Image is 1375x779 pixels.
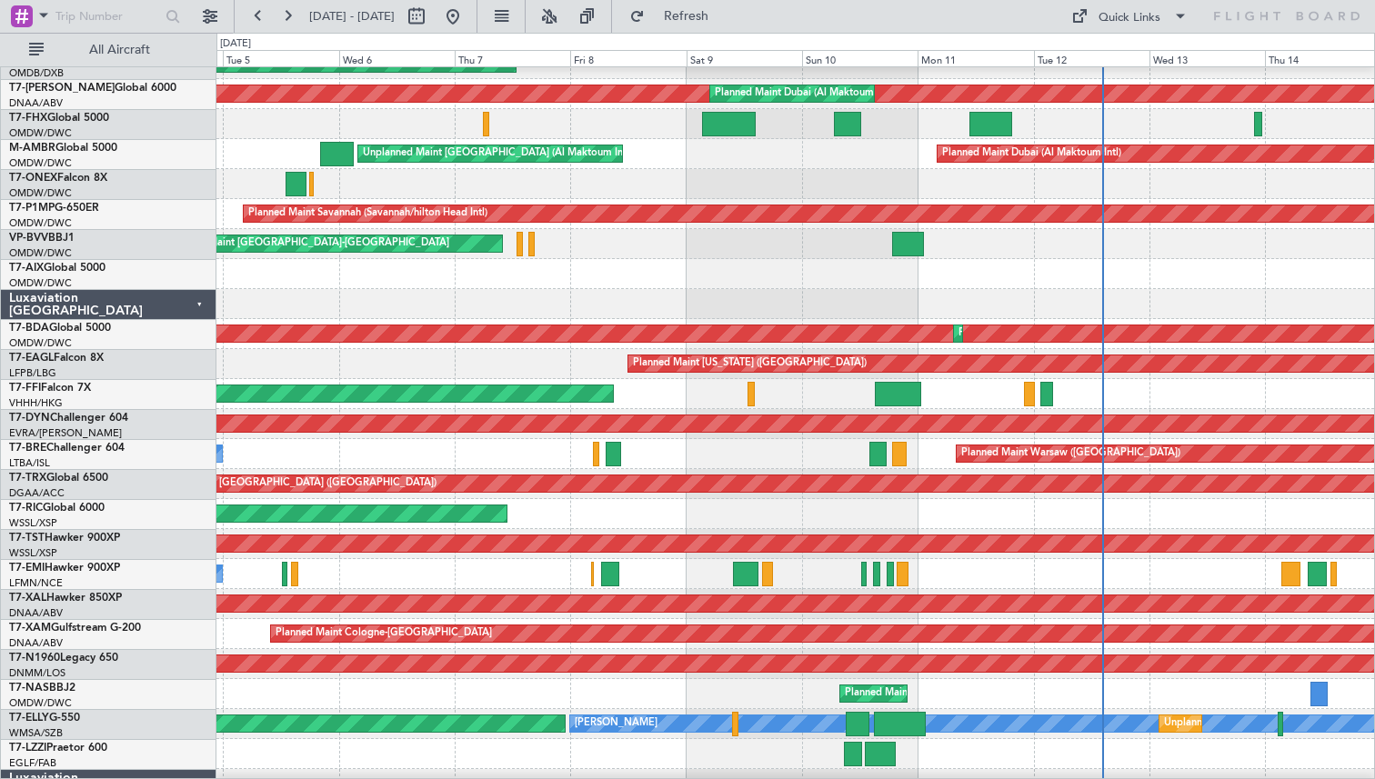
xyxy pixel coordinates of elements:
div: Planned Maint Dubai (Al Maktoum Intl) [715,80,894,107]
a: T7-LZZIPraetor 600 [9,743,107,754]
span: T7-BRE [9,443,46,454]
a: OMDB/DXB [9,66,64,80]
a: T7-BREChallenger 604 [9,443,125,454]
div: Planned Maint Cologne-[GEOGRAPHIC_DATA] [276,620,492,647]
a: WMSA/SZB [9,726,63,740]
div: Unplanned Maint [GEOGRAPHIC_DATA] (Al Maktoum Intl) [363,140,632,167]
a: T7-ELLYG-550 [9,713,80,724]
span: T7-NAS [9,683,49,694]
div: [PERSON_NAME] [575,710,657,737]
span: T7-ONEX [9,173,57,184]
a: T7-BDAGlobal 5000 [9,323,111,334]
span: T7-FFI [9,383,41,394]
a: T7-[PERSON_NAME]Global 6000 [9,83,176,94]
input: Trip Number [55,3,160,30]
span: T7-FHX [9,113,47,124]
span: T7-TST [9,533,45,544]
a: T7-ONEXFalcon 8X [9,173,107,184]
span: All Aircraft [47,44,192,56]
a: T7-P1MPG-650ER [9,203,99,214]
a: T7-DYNChallenger 604 [9,413,128,424]
button: Quick Links [1062,2,1197,31]
a: WSSL/XSP [9,546,57,560]
div: Unplanned Maint [GEOGRAPHIC_DATA]-[GEOGRAPHIC_DATA] [156,230,449,257]
a: DGAA/ACC [9,486,65,500]
a: T7-TSTHawker 900XP [9,533,120,544]
div: Tue 12 [1034,50,1149,66]
a: DNAA/ABV [9,636,63,650]
span: T7-BDA [9,323,49,334]
a: LTBA/ISL [9,456,50,470]
span: Refresh [648,10,725,23]
span: T7-RIC [9,503,43,514]
button: All Aircraft [20,35,197,65]
button: Refresh [621,2,730,31]
a: VHHH/HKG [9,396,63,410]
div: Planned Maint Dubai (Al Maktoum Intl) [942,140,1121,167]
a: T7-NASBBJ2 [9,683,75,694]
a: OMDW/DWC [9,276,72,290]
span: T7-ELLY [9,713,49,724]
a: DNMM/LOS [9,666,65,680]
span: T7-AIX [9,263,44,274]
a: T7-AIXGlobal 5000 [9,263,105,274]
a: T7-EMIHawker 900XP [9,563,120,574]
a: EVRA/[PERSON_NAME] [9,426,122,440]
div: Sat 9 [687,50,802,66]
div: Quick Links [1099,9,1160,27]
span: T7-EMI [9,563,45,574]
a: T7-XALHawker 850XP [9,593,122,604]
a: OMDW/DWC [9,336,72,350]
div: Planned Maint [GEOGRAPHIC_DATA] ([GEOGRAPHIC_DATA]) [150,470,437,497]
span: T7-TRX [9,473,46,484]
a: DNAA/ABV [9,606,63,620]
a: OMDW/DWC [9,216,72,230]
a: T7-N1960Legacy 650 [9,653,118,664]
div: Mon 11 [918,50,1033,66]
a: EGLF/FAB [9,756,56,770]
a: OMDW/DWC [9,156,72,170]
a: M-AMBRGlobal 5000 [9,143,117,154]
a: T7-FFIFalcon 7X [9,383,91,394]
span: T7-EAGL [9,353,54,364]
a: OMDW/DWC [9,696,72,710]
span: T7-N1960 [9,653,60,664]
a: T7-FHXGlobal 5000 [9,113,109,124]
a: T7-EAGLFalcon 8X [9,353,104,364]
span: T7-XAM [9,623,51,634]
span: T7-DYN [9,413,50,424]
a: OMDW/DWC [9,186,72,200]
div: Wed 6 [339,50,455,66]
div: Planned Maint Abuja ([PERSON_NAME] Intl) [845,680,1049,707]
span: T7-P1MP [9,203,55,214]
div: [DATE] [220,36,251,52]
a: VP-BVVBBJ1 [9,233,75,244]
div: Fri 8 [570,50,686,66]
span: M-AMBR [9,143,55,154]
div: Wed 13 [1149,50,1265,66]
a: OMDW/DWC [9,246,72,260]
div: Planned Maint [US_STATE] ([GEOGRAPHIC_DATA]) [633,350,867,377]
div: Planned Maint Dubai (Al Maktoum Intl) [958,320,1138,347]
div: Tue 5 [223,50,338,66]
span: VP-BVV [9,233,48,244]
a: WSSL/XSP [9,516,57,530]
span: T7-LZZI [9,743,46,754]
a: LFPB/LBG [9,366,56,380]
a: T7-RICGlobal 6000 [9,503,105,514]
div: Thu 7 [455,50,570,66]
a: OMDW/DWC [9,126,72,140]
a: T7-XAMGulfstream G-200 [9,623,141,634]
a: LFMN/NCE [9,576,63,590]
span: [DATE] - [DATE] [309,8,395,25]
div: Sun 10 [802,50,918,66]
a: DNAA/ABV [9,96,63,110]
span: T7-[PERSON_NAME] [9,83,115,94]
a: T7-TRXGlobal 6500 [9,473,108,484]
span: T7-XAL [9,593,46,604]
div: Planned Maint Savannah (Savannah/hilton Head Intl) [248,200,487,227]
div: Planned Maint Warsaw ([GEOGRAPHIC_DATA]) [961,440,1180,467]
